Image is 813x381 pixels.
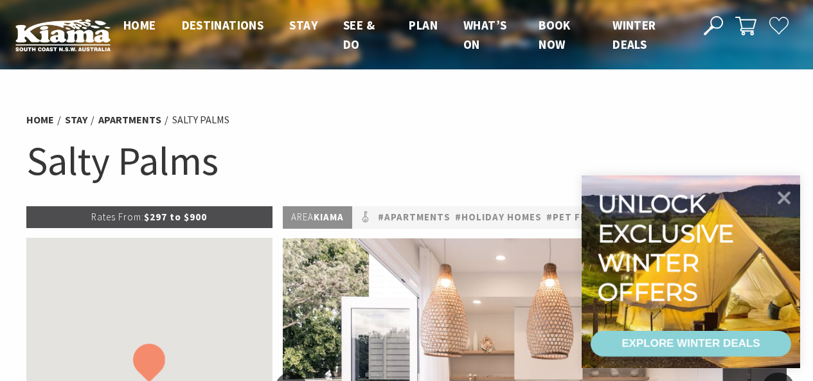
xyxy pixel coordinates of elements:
li: Salty Palms [172,112,229,128]
img: Kiama Logo [15,19,111,51]
h1: Salty Palms [26,135,787,187]
span: Winter Deals [612,17,656,52]
a: Stay [65,113,87,127]
a: Apartments [98,113,161,127]
nav: Main Menu [111,15,689,55]
span: See & Do [343,17,375,52]
span: Rates From: [91,211,144,223]
div: EXPLORE WINTER DEALS [621,331,760,357]
a: #Pet Friendly [546,209,621,226]
div: Unlock exclusive winter offers [598,190,740,306]
p: $297 to $900 [26,206,273,228]
span: Plan [409,17,438,33]
span: What’s On [463,17,506,52]
a: #Holiday Homes [455,209,542,226]
span: Destinations [182,17,264,33]
span: Area [291,211,314,223]
span: Home [123,17,156,33]
span: Book now [539,17,571,52]
span: Stay [289,17,317,33]
p: Kiama [283,206,352,229]
a: EXPLORE WINTER DEALS [591,331,791,357]
a: Home [26,113,54,127]
a: #Apartments [378,209,451,226]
